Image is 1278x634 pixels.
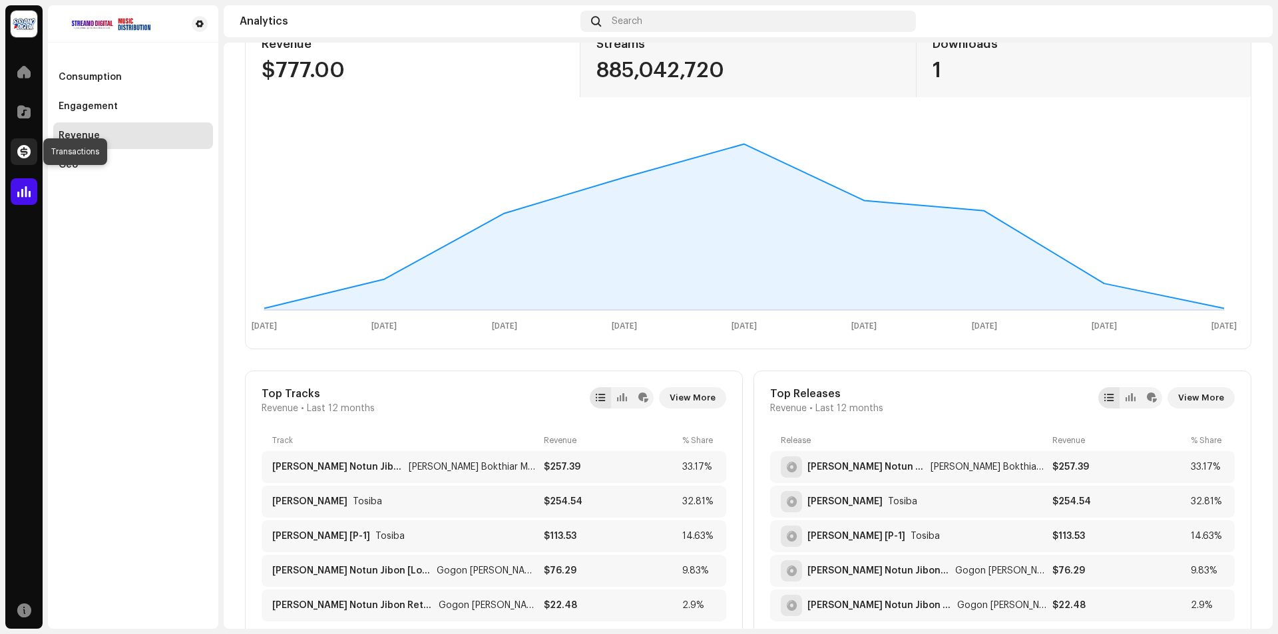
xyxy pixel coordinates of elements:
[670,385,716,411] span: View More
[1168,387,1235,408] button: View More
[612,322,637,331] text: [DATE]
[1191,435,1224,446] div: % Share
[437,565,538,576] div: Nesha Akhon Notun Jibon [LoFi]
[262,33,564,55] div: Revenue
[659,387,726,408] button: View More
[262,60,564,81] div: $777.00
[1052,462,1185,472] div: $257.39
[612,16,642,27] span: Search
[815,403,883,414] span: Last 12 months
[770,387,883,400] div: Top Releases
[1052,531,1185,542] div: $113.53
[11,11,37,37] img: 002d0b7e-39bb-449f-ae97-086db32edbb7
[307,403,375,414] span: Last 12 months
[682,565,716,576] div: 9.83%
[409,462,538,472] div: Nesha Akhon Notun Jibon
[682,435,716,446] div: % Share
[371,322,397,331] text: [DATE]
[301,403,304,414] span: •
[544,462,677,472] div: $257.39
[807,496,883,507] div: Noya Batash
[544,496,677,507] div: $254.54
[59,16,170,32] img: bacda259-2751-43f5-8ab8-01aaca367b49
[1191,531,1224,542] div: 14.63%
[59,72,122,82] div: Consumption
[596,60,899,81] div: 885,042,720
[544,531,677,542] div: $113.53
[1191,600,1224,611] div: 2.9%
[807,531,905,542] div: Noya Batash [P-1]
[53,93,213,120] re-m-nav-item: Engagement
[262,387,375,400] div: Top Tracks
[888,496,917,507] div: Noya Batash
[955,565,1046,576] div: Nesha Akhon Notun Jibon [LoFi]
[272,600,433,611] div: Nesha Akhon Notun Jibon Return
[240,16,575,27] div: Analytics
[911,531,940,542] div: Noya Batash [P-1]
[53,122,213,149] re-m-nav-item: Revenue
[492,322,517,331] text: [DATE]
[933,33,1235,55] div: Downloads
[972,322,997,331] text: [DATE]
[770,403,807,414] span: Revenue
[933,60,1235,81] div: 1
[1052,600,1185,611] div: $22.48
[272,496,347,507] div: Noya Batash
[1052,435,1185,446] div: Revenue
[809,403,813,414] span: •
[59,130,100,141] div: Revenue
[1052,565,1185,576] div: $76.29
[682,600,716,611] div: 2.9%
[1235,11,1257,32] img: 37d82f00-675b-4101-858c-1876b6ad25e9
[544,565,677,576] div: $76.29
[59,101,118,112] div: Engagement
[375,531,405,542] div: Noya Batash [P-1]
[272,565,431,576] div: Nesha Akhon Notun Jibon [LoFi]
[596,33,899,55] div: Streams
[781,435,1047,446] div: Release
[682,496,716,507] div: 32.81%
[807,600,952,611] div: Nesha Akhon Notun Jibon Return
[272,462,403,472] div: Nesha Akhon Notun Jibon
[59,160,78,170] div: Geo
[1178,385,1224,411] span: View More
[353,496,382,507] div: Noya Batash
[53,64,213,90] re-m-nav-item: Consumption
[851,322,877,331] text: [DATE]
[682,531,716,542] div: 14.63%
[544,600,677,611] div: $22.48
[272,435,538,446] div: Track
[1211,322,1237,331] text: [DATE]
[252,322,277,331] text: [DATE]
[682,462,716,472] div: 33.17%
[957,600,1046,611] div: Nesha Akhon Notun Jibon Return
[1191,496,1224,507] div: 32.81%
[931,462,1046,472] div: Nesha Akhon Notun Jibon
[807,565,950,576] div: Nesha Akhon Notun Jibon [LoFi]
[272,531,370,542] div: Noya Batash [P-1]
[1191,565,1224,576] div: 9.83%
[53,152,213,178] re-m-nav-item: Geo
[1092,322,1117,331] text: [DATE]
[439,600,538,611] div: Nesha Akhon Notun Jibon Return
[262,403,298,414] span: Revenue
[1052,496,1185,507] div: $254.54
[807,462,925,472] div: Nesha Akhon Notun Jibon
[1191,462,1224,472] div: 33.17%
[732,322,757,331] text: [DATE]
[544,435,677,446] div: Revenue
